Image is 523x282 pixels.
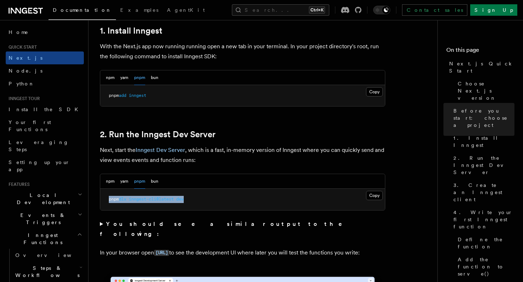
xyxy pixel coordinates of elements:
[129,197,174,202] span: inngest-cli@latest
[154,250,169,256] code: [URL]
[232,4,329,16] button: Search...Ctrl+K
[9,119,51,132] span: Your first Functions
[446,57,514,77] a: Next.js Quick Start
[9,29,29,36] span: Home
[134,70,145,85] button: pnpm
[366,191,383,200] button: Copy
[120,7,158,13] span: Examples
[9,107,82,112] span: Install the SDK
[151,174,158,189] button: bun
[402,4,467,16] a: Contact sales
[6,189,84,209] button: Local Development
[9,68,42,74] span: Node.js
[455,77,514,104] a: Choose Next.js version
[12,264,80,279] span: Steps & Workflows
[458,236,514,250] span: Define the function
[100,248,385,258] p: In your browser open to see the development UI where later you will test the functions you write:
[9,159,70,172] span: Setting up your app
[6,96,40,102] span: Inngest tour
[106,70,115,85] button: npm
[451,132,514,152] a: 1. Install Inngest
[309,6,325,14] kbd: Ctrl+K
[176,197,184,202] span: dev
[6,77,84,90] a: Python
[100,219,385,239] summary: You should see a similar output to the following:
[100,26,162,36] a: 1. Install Inngest
[12,262,84,282] button: Steps & Workflows
[163,2,209,19] a: AgentKit
[129,93,146,98] span: inngest
[458,80,514,102] span: Choose Next.js version
[9,55,42,61] span: Next.js
[373,6,390,14] button: Toggle dark mode
[120,70,128,85] button: yarn
[6,51,84,64] a: Next.js
[6,26,84,39] a: Home
[470,4,517,16] a: Sign Up
[106,174,115,189] button: npm
[100,145,385,165] p: Next, start the , which is a fast, in-memory version of Inngest where you can quickly send and vi...
[455,233,514,253] a: Define the function
[120,174,128,189] button: yarn
[100,41,385,61] p: With the Next.js app now running running open a new tab in your terminal. In your project directo...
[451,152,514,179] a: 2. Run the Inngest Dev Server
[100,129,215,139] a: 2. Run the Inngest Dev Server
[6,182,30,187] span: Features
[366,87,383,97] button: Copy
[109,93,119,98] span: pnpm
[6,64,84,77] a: Node.js
[6,212,78,226] span: Events & Triggers
[119,197,126,202] span: dlx
[453,134,514,149] span: 1. Install Inngest
[6,116,84,136] a: Your first Functions
[446,46,514,57] h4: On this page
[449,60,514,74] span: Next.js Quick Start
[453,182,514,203] span: 3. Create an Inngest client
[453,107,514,129] span: Before you start: choose a project
[100,221,352,237] strong: You should see a similar output to the following:
[167,7,205,13] span: AgentKit
[49,2,116,20] a: Documentation
[116,2,163,19] a: Examples
[53,7,112,13] span: Documentation
[6,209,84,229] button: Events & Triggers
[6,229,84,249] button: Inngest Functions
[451,104,514,132] a: Before you start: choose a project
[453,209,514,230] span: 4. Write your first Inngest function
[109,197,119,202] span: pnpm
[6,103,84,116] a: Install the SDK
[151,70,158,85] button: bun
[6,44,37,50] span: Quick start
[119,93,126,98] span: add
[458,256,514,277] span: Add the function to serve()
[6,232,77,246] span: Inngest Functions
[134,174,145,189] button: pnpm
[154,249,169,256] a: [URL]
[12,249,84,262] a: Overview
[455,253,514,280] a: Add the function to serve()
[6,136,84,156] a: Leveraging Steps
[6,156,84,176] a: Setting up your app
[451,179,514,206] a: 3. Create an Inngest client
[6,192,78,206] span: Local Development
[9,81,35,86] span: Python
[453,154,514,176] span: 2. Run the Inngest Dev Server
[15,252,89,258] span: Overview
[136,147,185,153] a: Inngest Dev Server
[451,206,514,233] a: 4. Write your first Inngest function
[9,139,69,152] span: Leveraging Steps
